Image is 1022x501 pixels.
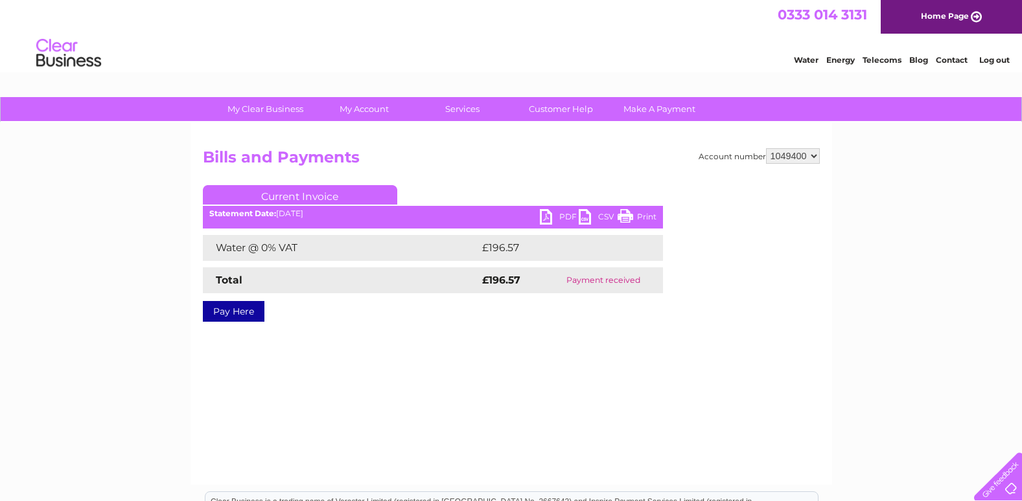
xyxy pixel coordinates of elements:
a: Current Invoice [203,185,397,205]
a: CSV [579,209,618,228]
a: 0333 014 3131 [778,6,867,23]
a: Contact [936,55,968,65]
a: Customer Help [507,97,614,121]
a: Energy [826,55,855,65]
a: My Account [310,97,417,121]
a: Services [409,97,516,121]
div: Account number [699,148,820,164]
div: Clear Business is a trading name of Verastar Limited (registered in [GEOGRAPHIC_DATA] No. 3667643... [205,7,818,63]
td: £196.57 [479,235,639,261]
a: Make A Payment [606,97,713,121]
img: logo.png [36,34,102,73]
a: Log out [979,55,1010,65]
div: [DATE] [203,209,663,218]
strong: Total [216,274,242,286]
b: Statement Date: [209,208,276,218]
a: Telecoms [863,55,901,65]
td: Payment received [544,267,662,293]
a: Blog [909,55,928,65]
h2: Bills and Payments [203,148,820,173]
a: Pay Here [203,301,264,322]
strong: £196.57 [482,274,520,286]
a: PDF [540,209,579,228]
a: My Clear Business [212,97,319,121]
a: Water [794,55,819,65]
a: Print [618,209,656,228]
td: Water @ 0% VAT [203,235,479,261]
